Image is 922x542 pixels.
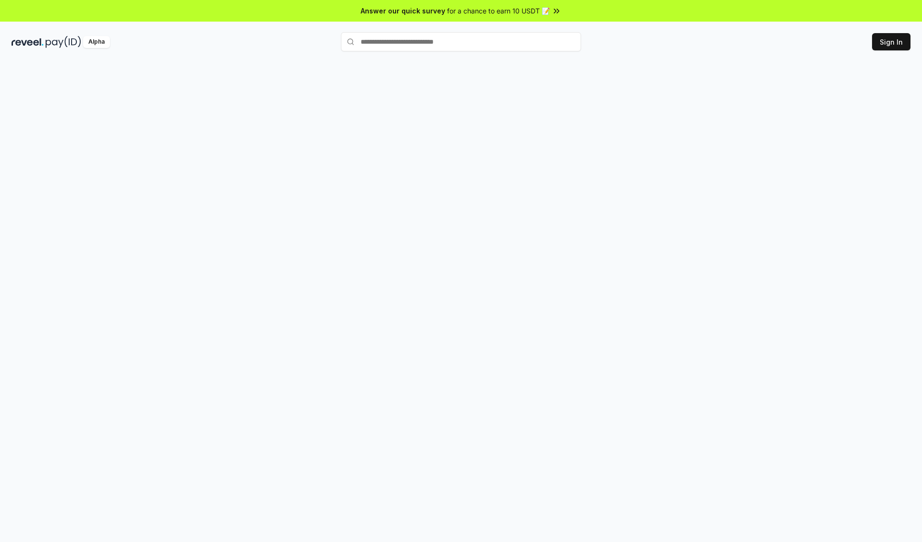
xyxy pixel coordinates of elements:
button: Sign In [872,33,910,50]
div: Alpha [83,36,110,48]
img: pay_id [46,36,81,48]
img: reveel_dark [12,36,44,48]
span: Answer our quick survey [361,6,445,16]
span: for a chance to earn 10 USDT 📝 [447,6,550,16]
